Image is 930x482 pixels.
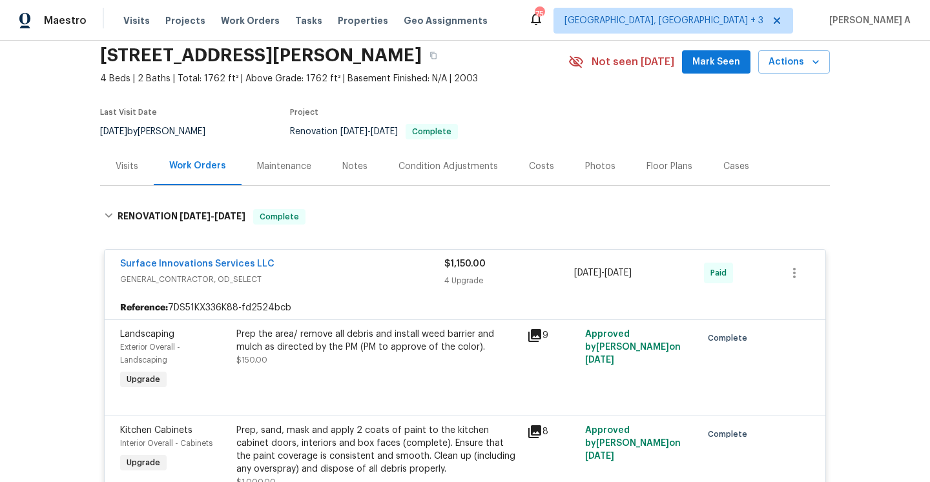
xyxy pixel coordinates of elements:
b: Reference: [120,301,168,314]
div: Condition Adjustments [398,160,498,173]
span: Geo Assignments [404,14,488,27]
span: Tasks [295,16,322,25]
span: Landscaping [120,330,174,339]
span: [DATE] [180,212,211,221]
span: Maestro [44,14,87,27]
span: [GEOGRAPHIC_DATA], [GEOGRAPHIC_DATA] + 3 [564,14,763,27]
span: - [340,127,398,136]
div: Costs [529,160,554,173]
span: Complete [708,332,752,345]
span: Interior Overall - Cabinets [120,439,212,447]
span: Mark Seen [692,54,740,70]
span: Work Orders [221,14,280,27]
button: Copy Address [422,44,445,67]
span: [DATE] [585,452,614,461]
div: Prep, sand, mask and apply 2 coats of paint to the kitchen cabinet doors, interiors and box faces... [236,424,519,476]
span: Approved by [PERSON_NAME] on [585,426,681,461]
span: $1,150.00 [444,259,486,268]
span: [DATE] [585,356,614,365]
div: RENOVATION [DATE]-[DATE]Complete [100,196,830,237]
span: Actions [769,54,820,70]
span: Approved by [PERSON_NAME] on [585,330,681,365]
span: Paid [710,266,732,279]
span: Renovation [290,127,458,136]
span: [DATE] [604,268,632,277]
a: Surface Innovations Services LLC [120,259,274,268]
span: Complete [708,428,752,441]
span: Upgrade [121,456,165,469]
span: Not seen [DATE] [592,55,674,68]
span: Last Visit Date [100,108,157,116]
span: $150.00 [236,356,267,364]
div: Photos [585,160,615,173]
div: Maintenance [257,160,311,173]
div: 75 [535,8,544,21]
span: Kitchen Cabinets [120,426,192,435]
div: Cases [723,160,749,173]
div: 7DS51KX336K88-fd2524bcb [105,296,825,319]
div: Floor Plans [646,160,692,173]
span: [DATE] [574,268,601,277]
span: Complete [254,210,304,223]
div: Visits [116,160,138,173]
span: [DATE] [214,212,245,221]
div: by [PERSON_NAME] [100,124,221,139]
span: Upgrade [121,373,165,386]
span: Complete [407,128,457,136]
button: Mark Seen [682,50,750,74]
div: Notes [342,160,367,173]
div: 8 [527,424,577,439]
span: Project [290,108,318,116]
span: Visits [123,14,150,27]
div: Prep the area/ remove all debris and install weed barrier and mulch as directed by the PM (PM to ... [236,328,519,354]
div: Work Orders [169,159,226,172]
span: - [574,266,632,279]
span: [DATE] [340,127,367,136]
div: 4 Upgrade [444,274,574,287]
span: [PERSON_NAME] A [824,14,911,27]
span: Exterior Overall - Landscaping [120,343,180,364]
span: - [180,212,245,221]
span: GENERAL_CONTRACTOR, OD_SELECT [120,273,444,286]
button: Actions [758,50,830,74]
span: 4 Beds | 2 Baths | Total: 1762 ft² | Above Grade: 1762 ft² | Basement Finished: N/A | 2003 [100,72,568,85]
h2: [STREET_ADDRESS][PERSON_NAME] [100,49,422,62]
span: [DATE] [100,127,127,136]
span: [DATE] [371,127,398,136]
h6: RENOVATION [118,209,245,225]
span: Properties [338,14,388,27]
div: 9 [527,328,577,343]
span: Projects [165,14,205,27]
